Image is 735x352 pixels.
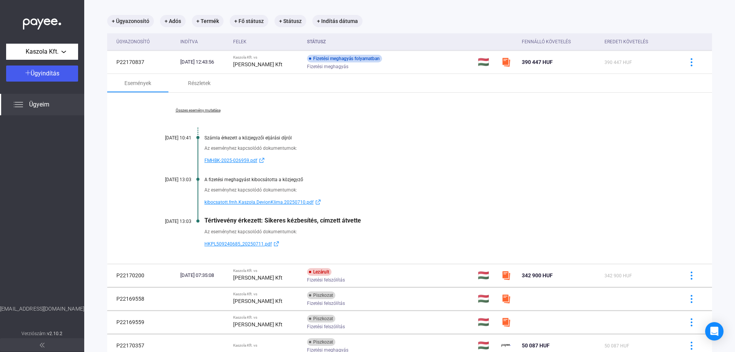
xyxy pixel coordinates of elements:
[25,70,31,75] img: plus-white.svg
[257,157,266,163] img: external-link-blue
[145,108,250,113] a: Összes esemény mutatása
[705,322,724,341] div: Open Intercom Messenger
[145,219,191,224] div: [DATE] 13:03
[688,318,696,326] img: more-blue
[204,186,674,194] div: Az eseményhez kapcsolódó dokumentumok:
[233,275,283,281] strong: [PERSON_NAME] Kft
[204,177,674,182] div: A fizetési meghagyást kibocsátotta a közjegyző
[145,135,191,141] div: [DATE] 10:41
[307,55,382,62] div: Fizetési meghagyás folyamatban
[31,70,59,77] span: Ügyindítás
[522,59,553,65] span: 390 447 HUF
[204,144,674,152] div: Az eseményhez kapcsolódó dokumentumok:
[604,37,674,46] div: Eredeti követelés
[522,37,598,46] div: Fennálló követelés
[688,58,696,66] img: more-blue
[188,79,211,88] div: Részletek
[522,37,571,46] div: Fennálló követelés
[475,51,498,74] td: 🇭🇺
[107,51,177,74] td: P22170837
[47,331,63,336] strong: v2.10.2
[180,37,227,46] div: Indítva
[683,291,699,307] button: more-blue
[40,343,44,347] img: arrow-double-left-grey.svg
[312,15,363,27] mat-chip: + Indítás dátuma
[688,295,696,303] img: more-blue
[233,61,283,67] strong: [PERSON_NAME] Kft
[23,14,61,30] img: white-payee-white-dot.svg
[233,298,283,304] strong: [PERSON_NAME] Kft
[233,343,301,348] div: Kaszola Kft. vs
[107,264,177,287] td: P22170200
[501,271,511,280] img: szamlazzhu-mini
[233,315,301,320] div: Kaszola Kft. vs
[522,272,553,278] span: 342 900 HUF
[180,272,227,279] div: [DATE] 07:35:08
[6,44,78,60] button: Kaszola Kft.
[192,15,224,27] mat-chip: + Termék
[522,342,550,349] span: 50 087 HUF
[233,321,283,327] strong: [PERSON_NAME] Kft
[307,338,335,346] div: Piszkozat
[116,37,150,46] div: Ügyazonosító
[180,58,227,66] div: [DATE] 12:43:56
[233,292,301,296] div: Kaszola Kft. vs
[26,47,59,56] span: Kaszola Kft.
[107,15,154,27] mat-chip: + Ügyazonosító
[204,239,674,249] a: HKPL509240685_20250711.pdfexternal-link-blue
[274,15,306,27] mat-chip: + Státusz
[107,311,177,334] td: P22169559
[307,322,345,331] span: Fizetési felszólítás
[501,341,511,350] img: payee-logo
[475,287,498,310] td: 🇭🇺
[688,342,696,350] img: more-blue
[107,287,177,310] td: P22169558
[14,100,23,109] img: list.svg
[307,268,332,276] div: Lezárult
[683,54,699,70] button: more-blue
[145,177,191,182] div: [DATE] 13:03
[204,198,314,207] span: kibocsatott.fmh.Kaszola.DevionKlima.20250710.pdf
[688,272,696,280] img: more-blue
[204,239,272,249] span: HKPL509240685_20250711.pdf
[475,264,498,287] td: 🇭🇺
[29,100,49,109] span: Ügyeim
[6,65,78,82] button: Ügyindítás
[230,15,268,27] mat-chip: + Fő státusz
[501,57,511,67] img: szamlazzhu-mini
[233,269,301,273] div: Kaszola Kft. vs
[307,62,348,71] span: Fizetési meghagyás
[160,15,186,27] mat-chip: + Adós
[314,199,323,205] img: external-link-blue
[233,37,247,46] div: Felek
[307,299,345,308] span: Fizetési felszólítás
[501,294,511,303] img: szamlazzhu-mini
[233,55,301,60] div: Kaszola Kft. vs
[307,275,345,285] span: Fizetési felszólítás
[604,273,632,278] span: 342 900 HUF
[204,217,674,224] div: Tértivevény érkezett: Sikeres kézbesítés, címzett átvette
[683,267,699,283] button: more-blue
[204,156,257,165] span: FMHBK-2025-026959.pdf
[604,37,648,46] div: Eredeti követelés
[180,37,198,46] div: Indítva
[475,311,498,334] td: 🇭🇺
[204,156,674,165] a: FMHBK-2025-026959.pdfexternal-link-blue
[683,314,699,330] button: more-blue
[307,291,335,299] div: Piszkozat
[204,228,674,236] div: Az eseményhez kapcsolódó dokumentumok:
[307,315,335,323] div: Piszkozat
[116,37,174,46] div: Ügyazonosító
[233,37,301,46] div: Felek
[124,79,151,88] div: Események
[604,60,632,65] span: 390 447 HUF
[604,343,629,349] span: 50 087 HUF
[272,241,281,247] img: external-link-blue
[304,33,475,51] th: Státusz
[204,198,674,207] a: kibocsatott.fmh.Kaszola.DevionKlima.20250710.pdfexternal-link-blue
[501,318,511,327] img: szamlazzhu-mini
[204,135,674,141] div: Számla érkezett a közjegyzői eljárási díjról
